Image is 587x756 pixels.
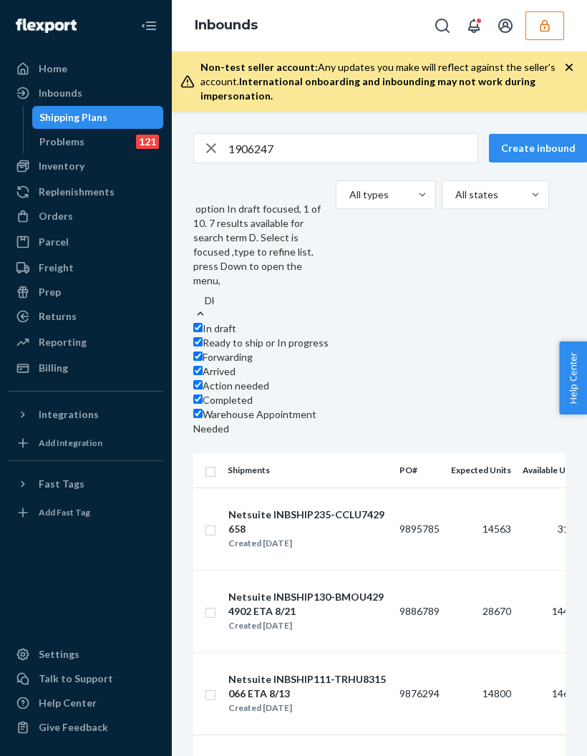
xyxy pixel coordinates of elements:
div: Replenishments [39,185,115,199]
a: Billing [9,357,163,379]
button: Open Search Box [428,11,457,40]
p: option In draft focused, 1 of 10. 7 results available for search term D. Select is focused ,type ... [193,202,330,288]
input: Warehouse Appointment Needed [193,409,203,418]
button: Fast Tags [9,472,163,495]
input: Forwarding [193,352,203,361]
a: Returns [9,305,163,328]
a: Prep [9,281,163,304]
div: Netsuite INBSHIP130-BMOU4294902 ETA 8/21 [228,590,387,619]
span: Warehouse Appointment Needed [193,408,316,435]
ol: breadcrumbs [183,5,269,47]
span: 14462 [552,605,581,617]
td: 9876294 [394,652,445,735]
button: Open notifications [460,11,488,40]
span: International onboarding and inbounding may not work during impersonation. [200,75,535,102]
button: Open account menu [491,11,520,40]
input: Ready to ship or In progress [193,337,203,346]
input: option In draft focused, 1 of 10. 7 results available for search term D. Select is focused ,type ... [205,294,214,308]
div: Give Feedback [39,720,108,735]
div: Freight [39,261,74,275]
a: Orders [9,205,163,228]
div: Add Fast Tag [39,506,90,518]
div: Created [DATE] [228,701,387,715]
div: Netsuite INBSHIP111-TRHU8315066 ETA 8/13 [228,672,387,701]
img: Flexport logo [16,19,77,33]
span: Forwarding [203,351,253,363]
div: Add Integration [39,437,102,449]
button: Close Navigation [135,11,163,40]
div: Settings [39,647,79,661]
div: Fast Tags [39,477,84,491]
div: Inbounds [39,86,82,100]
span: In draft [203,322,236,334]
div: Home [39,62,67,76]
span: Non-test seller account: [200,61,318,73]
a: Add Fast Tag [9,501,163,524]
button: Help Center [559,341,587,415]
div: Inventory [39,159,84,173]
a: Inbounds [195,17,258,33]
span: 14674 [552,687,581,699]
th: Expected Units [445,453,517,488]
a: Settings [9,643,163,666]
div: Created [DATE] [228,619,387,633]
div: Billing [39,361,68,375]
a: Help Center [9,692,163,714]
div: Orders [39,209,73,223]
button: Give Feedback [9,716,163,739]
a: Inventory [9,155,163,178]
td: 9895785 [394,488,445,570]
div: 121 [136,135,159,149]
a: Replenishments [9,180,163,203]
th: PO# [394,453,445,488]
input: Action needed [193,380,203,389]
span: Completed [203,394,253,406]
div: Returns [39,309,77,324]
div: Any updates you make will reflect against the seller's account. [200,60,564,103]
th: Available Units [517,453,586,488]
span: 14800 [482,687,511,699]
a: Home [9,57,163,80]
div: Talk to Support [39,672,113,686]
a: Freight [9,256,163,279]
a: Inbounds [9,82,163,105]
button: Integrations [9,403,163,426]
span: 14563 [482,523,511,535]
input: Completed [193,394,203,404]
span: Action needed [203,379,269,392]
a: Shipping Plans [32,106,164,129]
a: Problems121 [32,130,164,153]
span: Arrived [203,365,236,377]
div: Reporting [39,335,87,349]
span: Ready to ship or In progress [203,336,329,349]
a: Talk to Support [9,667,163,690]
span: 28670 [482,605,511,617]
input: In draft [193,323,203,332]
a: Reporting [9,331,163,354]
input: All types [348,188,349,202]
input: All states [454,188,455,202]
a: Parcel [9,231,163,253]
div: Netsuite INBSHIP235-CCLU7429658 [228,508,387,536]
div: Problems [39,135,84,149]
div: Parcel [39,235,69,249]
div: Prep [39,285,61,299]
span: 3150 [558,523,581,535]
div: Created [DATE] [228,536,387,551]
input: Arrived [193,366,203,375]
th: Shipments [222,453,394,488]
input: Search inbounds by name, destination, msku... [228,134,477,163]
div: Shipping Plans [39,110,107,125]
div: Integrations [39,407,99,422]
td: 9886789 [394,570,445,652]
a: Add Integration [9,432,163,455]
div: Help Center [39,696,97,710]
